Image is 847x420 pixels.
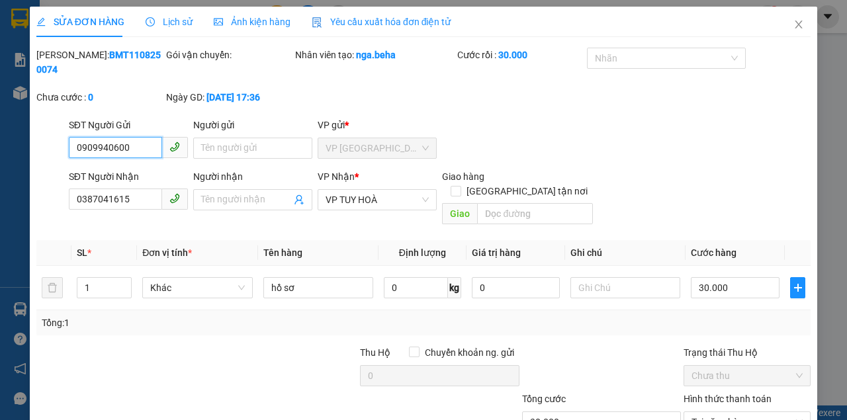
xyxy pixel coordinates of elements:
[294,194,304,205] span: user-add
[442,203,477,224] span: Giao
[691,247,736,258] span: Cước hàng
[193,169,312,184] div: Người nhận
[420,345,519,360] span: Chuyển khoản ng. gửi
[791,282,805,293] span: plus
[88,92,93,103] b: 0
[472,247,521,258] span: Giá trị hàng
[442,171,484,182] span: Giao hàng
[565,240,686,266] th: Ghi chú
[42,315,328,330] div: Tổng: 1
[356,50,396,60] b: nga.beha
[691,366,803,386] span: Chưa thu
[206,92,260,103] b: [DATE] 17:36
[570,277,680,298] input: Ghi Chú
[166,90,293,105] div: Ngày GD:
[36,90,163,105] div: Chưa cước :
[146,17,193,27] span: Lịch sử
[312,17,451,27] span: Yêu cầu xuất hóa đơn điện tử
[120,280,128,288] span: up
[477,203,592,224] input: Dọc đường
[116,288,131,298] span: Decrease Value
[522,394,566,404] span: Tổng cước
[684,394,772,404] label: Hình thức thanh toán
[120,289,128,297] span: down
[295,48,455,62] div: Nhân viên tạo:
[326,138,429,158] span: VP ĐẮK LẮK
[116,278,131,288] span: Increase Value
[36,48,163,77] div: [PERSON_NAME]:
[150,278,244,298] span: Khác
[312,17,322,28] img: icon
[263,247,302,258] span: Tên hàng
[214,17,290,27] span: Ảnh kiện hàng
[360,347,390,358] span: Thu Hộ
[36,17,124,27] span: SỬA ĐƠN HÀNG
[214,17,223,26] span: picture
[790,277,805,298] button: plus
[399,247,446,258] span: Định lượng
[193,118,312,132] div: Người gửi
[69,118,188,132] div: SĐT Người Gửi
[318,171,355,182] span: VP Nhận
[498,50,527,60] b: 30.000
[77,247,87,258] span: SL
[146,17,155,26] span: clock-circle
[793,19,804,30] span: close
[142,247,192,258] span: Đơn vị tính
[36,17,46,26] span: edit
[780,7,817,44] button: Close
[42,277,63,298] button: delete
[169,193,180,204] span: phone
[457,48,584,62] div: Cước rồi :
[326,190,429,210] span: VP TUY HOÀ
[166,48,293,62] div: Gói vận chuyển:
[448,277,461,298] span: kg
[69,169,188,184] div: SĐT Người Nhận
[263,277,373,298] input: VD: Bàn, Ghế
[318,118,437,132] div: VP gửi
[169,142,180,152] span: phone
[684,345,811,360] div: Trạng thái Thu Hộ
[461,184,593,198] span: [GEOGRAPHIC_DATA] tận nơi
